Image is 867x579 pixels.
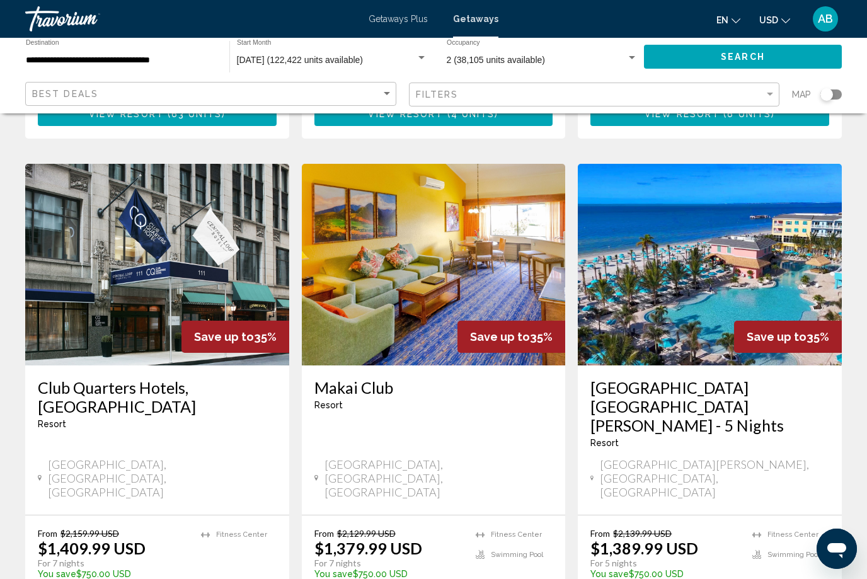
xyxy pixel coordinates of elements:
span: $2,159.99 USD [60,528,119,539]
span: From [314,528,334,539]
span: You save [314,569,353,579]
span: View Resort [89,110,164,120]
mat-select: Sort by [32,89,393,100]
img: DQ47E01X.jpg [25,164,289,365]
span: Resort [314,400,343,410]
span: en [716,15,728,25]
p: $750.00 USD [314,569,464,579]
p: $750.00 USD [38,569,188,579]
span: Filters [416,89,459,100]
span: 2 (38,105 units available) [447,55,545,65]
span: You save [38,569,76,579]
span: Best Deals [32,89,98,99]
p: $1,409.99 USD [38,539,146,558]
p: $1,389.99 USD [590,539,698,558]
span: You save [590,569,629,579]
span: $2,129.99 USD [337,528,396,539]
span: Swimming Pool [491,551,543,559]
span: Search [721,52,765,62]
span: $2,139.99 USD [613,528,672,539]
span: ( ) [444,110,499,120]
img: S093O01X.jpg [578,164,842,365]
span: Map [792,86,811,103]
span: Fitness Center [767,530,818,539]
button: View Resort(4 units) [314,102,553,125]
span: 6 units [727,110,771,120]
span: Resort [38,419,66,429]
button: Change language [716,11,740,29]
span: [GEOGRAPHIC_DATA], [GEOGRAPHIC_DATA], [GEOGRAPHIC_DATA] [48,457,276,499]
p: For 7 nights [38,558,188,569]
span: [GEOGRAPHIC_DATA], [GEOGRAPHIC_DATA], [GEOGRAPHIC_DATA] [324,457,553,499]
p: For 5 nights [590,558,740,569]
span: Resort [590,438,619,448]
p: $1,379.99 USD [314,539,422,558]
div: 35% [457,321,565,353]
a: [GEOGRAPHIC_DATA] [GEOGRAPHIC_DATA][PERSON_NAME] - 5 Nights [590,378,829,435]
button: Search [644,45,842,68]
span: View Resort [368,110,443,120]
span: View Resort [645,110,720,120]
span: From [38,528,57,539]
a: Makai Club [314,378,553,397]
button: View Resort(63 units) [38,102,277,125]
span: USD [759,15,778,25]
span: ( ) [720,110,775,120]
div: 35% [181,321,289,353]
button: Filter [409,82,780,108]
span: Save up to [470,330,530,343]
span: Save up to [747,330,807,343]
span: ( ) [164,110,226,120]
span: 63 units [171,110,222,120]
span: 4 units [451,110,495,120]
a: Getaways [453,14,498,24]
span: Swimming Pool [767,551,820,559]
a: Travorium [25,6,356,32]
p: For 7 nights [314,558,464,569]
span: AB [818,13,833,25]
span: Fitness Center [216,530,267,539]
span: [DATE] (122,422 units available) [237,55,364,65]
p: $750.00 USD [590,569,740,579]
button: View Resort(6 units) [590,102,829,125]
span: [GEOGRAPHIC_DATA][PERSON_NAME], [GEOGRAPHIC_DATA], [GEOGRAPHIC_DATA] [600,457,829,499]
iframe: Button to launch messaging window [817,529,857,569]
div: 35% [734,321,842,353]
a: Club Quarters Hotels, [GEOGRAPHIC_DATA] [38,378,277,416]
span: From [590,528,610,539]
span: Fitness Center [491,530,542,539]
button: Change currency [759,11,790,29]
img: 1254I01X.jpg [302,164,566,365]
button: User Menu [809,6,842,32]
a: Getaways Plus [369,14,428,24]
span: Save up to [194,330,254,343]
